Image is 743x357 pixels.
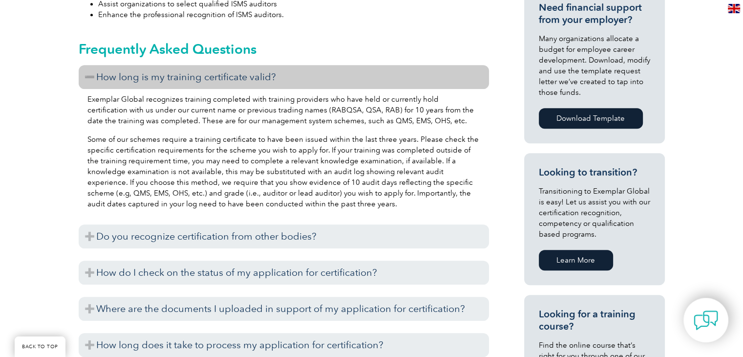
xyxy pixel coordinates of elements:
[539,1,650,26] h3: Need financial support from your employer?
[15,336,65,357] a: BACK TO TOP
[98,9,489,20] li: Enhance the professional recognition of ISMS auditors.
[728,4,740,13] img: en
[79,65,489,89] h3: How long is my training certificate valid?
[694,308,718,333] img: contact-chat.png
[539,33,650,98] p: Many organizations allocate a budget for employee career development. Download, modify and use th...
[79,41,489,57] h2: Frequently Asked Questions
[539,166,650,178] h3: Looking to transition?
[87,134,480,209] p: Some of our schemes require a training certificate to have been issued within the last three year...
[539,308,650,333] h3: Looking for a training course?
[79,261,489,285] h3: How do I check on the status of my application for certification?
[539,108,643,129] a: Download Template
[79,297,489,321] h3: Where are the documents I uploaded in support of my application for certification?
[79,224,489,248] h3: Do you recognize certification from other bodies?
[539,186,650,240] p: Transitioning to Exemplar Global is easy! Let us assist you with our certification recognition, c...
[79,333,489,357] h3: How long does it take to process my application for certification?
[539,250,613,270] a: Learn More
[87,94,480,126] p: Exemplar Global recognizes training completed with training providers who have held or currently ...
